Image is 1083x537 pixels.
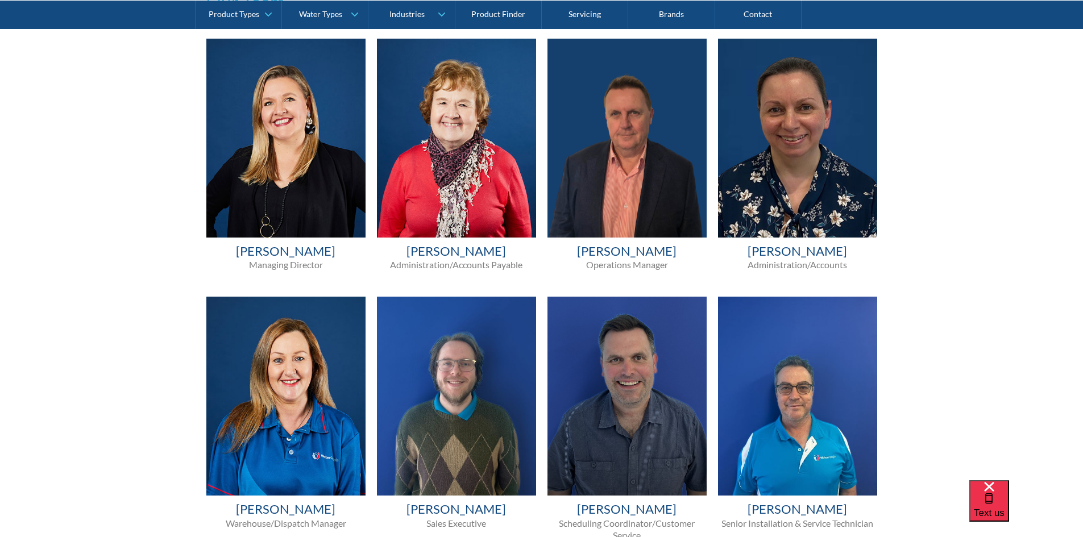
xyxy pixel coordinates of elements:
p: Administration/Accounts [718,259,877,271]
p: Managing Director [206,259,366,271]
h4: [PERSON_NAME] [547,501,707,518]
img: Allan Josman [718,297,877,496]
img: Rosemary Pendlebury [377,39,536,238]
h4: [PERSON_NAME] [206,501,366,518]
img: Mike Evans [547,39,707,238]
div: Water Types [299,9,342,19]
img: Jodi Lance [206,297,366,496]
p: Administration/Accounts Payable [377,259,536,271]
img: Zac Loughron [377,297,536,496]
h4: [PERSON_NAME] [377,243,536,260]
h4: [PERSON_NAME] [206,243,366,260]
h4: [PERSON_NAME] [377,501,536,518]
div: Industries [389,9,425,19]
p: Operations Manager [547,259,707,271]
img: Richard Wade [547,297,707,496]
img: Lily Vincitorio [718,39,877,238]
h4: [PERSON_NAME] [718,243,877,260]
img: Melissa Croxford [206,39,366,238]
p: Sales Executive [377,518,536,530]
p: Senior Installation & Service Technician [718,518,877,530]
h4: [PERSON_NAME] [547,243,707,260]
iframe: podium webchat widget bubble [969,480,1083,537]
p: Warehouse/Dispatch Manager [206,518,366,530]
div: Product Types [209,9,259,19]
h4: [PERSON_NAME] [718,501,877,518]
